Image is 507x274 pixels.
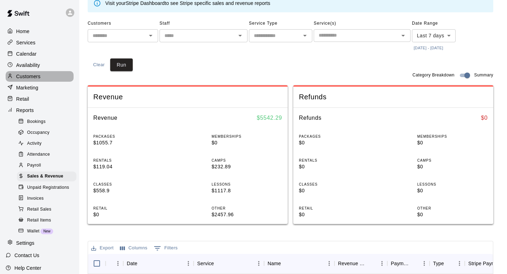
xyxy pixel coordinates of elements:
[6,37,74,48] a: Services
[249,18,312,29] span: Service Type
[314,18,411,29] span: Service(s)
[17,160,79,171] a: Payroll
[17,117,76,127] div: Bookings
[126,0,165,6] a: Stripe Dashboard
[14,264,41,272] p: Help Center
[183,258,194,269] button: Menu
[27,184,69,191] span: Unpaid Registrations
[17,128,76,138] div: Occupancy
[299,139,369,147] p: $0
[6,49,74,59] a: Calendar
[14,252,39,259] p: Contact Us
[387,254,430,273] div: Payment Method
[16,239,35,247] p: Settings
[127,254,137,273] div: Date
[16,39,36,46] p: Services
[93,113,118,123] h6: Revenue
[17,161,76,170] div: Payroll
[93,182,164,187] p: CLASSES
[152,243,180,254] button: Show filters
[281,259,291,268] button: Sort
[16,107,34,114] p: Reports
[367,259,377,268] button: Sort
[6,82,74,93] div: Marketing
[17,150,76,160] div: Attendance
[137,259,147,268] button: Sort
[16,84,38,91] p: Marketing
[6,60,74,70] div: Availability
[212,187,282,194] p: $1117.8
[409,259,419,268] button: Sort
[17,226,76,236] div: WalletNew
[417,163,488,170] p: $0
[17,139,76,149] div: Activity
[268,254,281,273] div: Name
[106,254,123,273] div: InvoiceId
[299,211,369,218] p: $0
[17,182,79,193] a: Unpaid Registrations
[16,95,29,102] p: Retail
[235,31,245,41] button: Open
[299,113,321,123] h6: Refunds
[93,134,164,139] p: PACKAGES
[391,254,409,273] div: Payment Method
[27,228,39,235] span: Wallet
[17,127,79,138] a: Occupancy
[16,73,40,80] p: Customers
[419,258,430,269] button: Menu
[93,211,164,218] p: $0
[212,182,282,187] p: LESSONS
[299,187,369,194] p: $0
[257,113,282,123] h6: $ 5542.29
[412,18,456,29] span: Date Range
[417,182,488,187] p: LESSONS
[212,134,282,139] p: MEMBERSHIPS
[6,71,74,82] a: Customers
[6,238,74,248] a: Settings
[27,206,51,213] span: Retail Sales
[113,258,123,269] button: Menu
[27,129,50,136] span: Occupancy
[299,206,369,211] p: RETAIL
[300,31,310,41] button: Open
[17,172,76,181] div: Sales & Revenue
[93,187,164,194] p: $558.9
[212,163,282,170] p: $232.89
[417,134,488,139] p: MEMBERSHIPS
[123,254,194,273] div: Date
[17,171,79,182] a: Sales & Revenue
[27,151,50,158] span: Attendance
[159,18,248,29] span: Staff
[412,43,445,53] button: [DATE] - [DATE]
[17,116,79,127] a: Bookings
[454,258,465,269] button: Menu
[417,158,488,163] p: CAMPS
[212,139,282,147] p: $0
[212,158,282,163] p: CAMPS
[17,205,76,214] div: Retail Sales
[299,92,488,102] span: Refunds
[17,204,79,215] a: Retail Sales
[88,18,158,29] span: Customers
[27,118,46,125] span: Bookings
[27,162,41,169] span: Payroll
[40,229,53,233] span: New
[88,58,110,71] button: Clear
[194,254,264,273] div: Service
[254,258,264,269] button: Menu
[6,26,74,37] a: Home
[93,206,164,211] p: RETAIL
[27,217,51,224] span: Retail Items
[17,194,76,204] div: Invoices
[146,31,156,41] button: Open
[417,139,488,147] p: $0
[27,195,44,202] span: Invoices
[474,72,493,79] span: Summary
[433,254,444,273] div: Type
[212,211,282,218] p: $2457.96
[6,94,74,104] a: Retail
[338,254,367,273] div: Revenue Category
